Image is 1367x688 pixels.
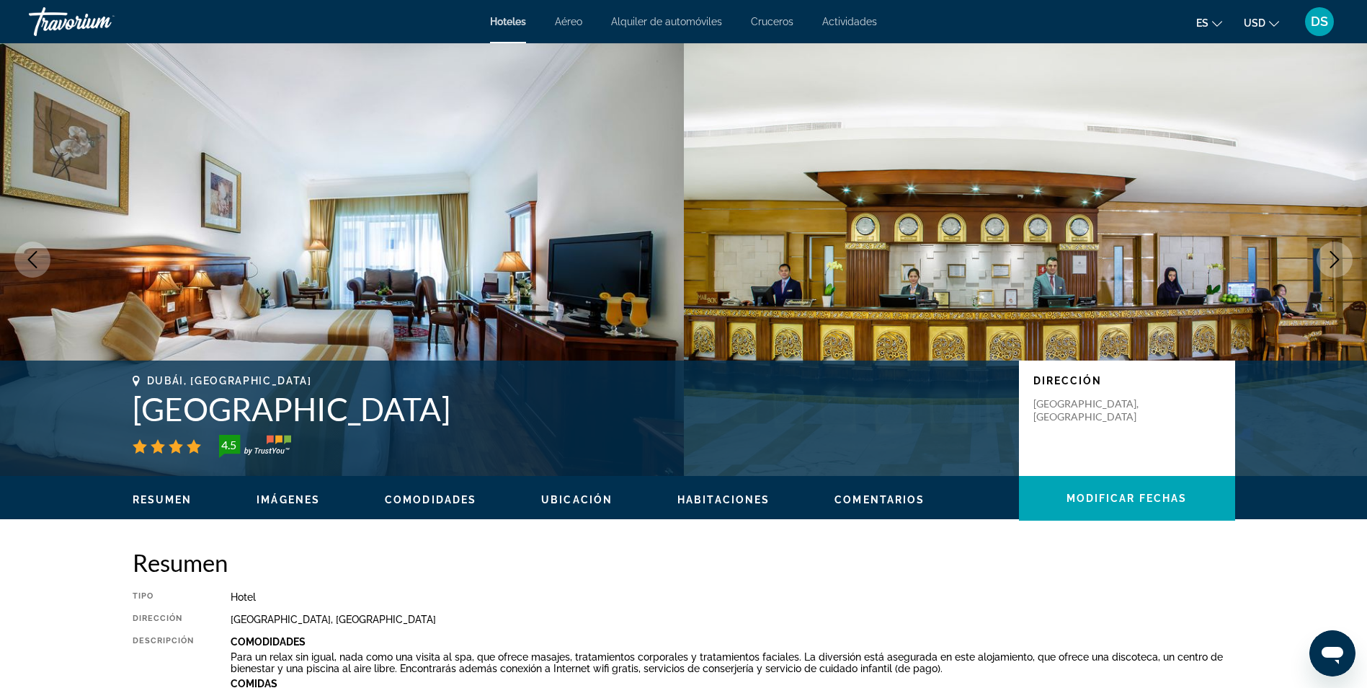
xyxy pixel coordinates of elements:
[133,548,1235,577] h2: Resumen
[555,16,582,27] a: Aéreo
[29,3,173,40] a: Travorium
[1067,493,1188,504] span: Modificar fechas
[1196,12,1222,33] button: Cambiar idioma
[1309,630,1355,676] iframe: Botón para iniciar la ventana de mensajería
[1196,17,1208,29] span: es
[1317,242,1353,278] button: Siguiente imagen
[231,651,1235,674] p: Para un relax sin igual, nada como una visita al spa, que ofrece masajes, tratamientos corporales...
[231,636,306,648] b: Comodidades
[822,16,877,27] a: Actividades
[834,494,925,506] span: Comentarios
[219,435,291,458] img: TrustYou guest rating badge
[231,614,1235,625] div: [GEOGRAPHIC_DATA], [GEOGRAPHIC_DATA]
[133,390,1005,428] h1: [GEOGRAPHIC_DATA]
[133,614,195,625] div: Dirección
[14,242,50,278] button: Imagen anterior
[1019,476,1235,521] button: Modificar fechas
[385,493,476,506] button: Comodidades
[133,591,195,603] div: Tipo
[1033,375,1221,387] p: Dirección
[1033,397,1149,423] p: [GEOGRAPHIC_DATA], [GEOGRAPHIC_DATA]
[677,494,770,506] span: Habitaciones
[133,493,192,506] button: Resumen
[385,494,476,506] span: Comodidades
[834,493,925,506] button: Comentarios
[541,494,613,506] span: Ubicación
[133,494,192,506] span: Resumen
[611,16,722,27] a: Alquiler de automóviles
[751,16,793,27] a: Cruceros
[1244,12,1279,33] button: Cambiar moneda
[215,436,244,454] div: 4.5
[147,375,312,387] span: Dubái, [GEOGRAPHIC_DATA]
[1311,14,1328,29] span: DS
[257,494,320,506] span: Imágenes
[541,493,613,506] button: Ubicación
[1244,17,1265,29] span: USD
[257,493,320,506] button: Imágenes
[490,16,526,27] a: Hoteles
[677,493,770,506] button: Habitaciones
[1301,6,1338,37] button: Menú de usuario
[231,591,1235,603] div: Hotel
